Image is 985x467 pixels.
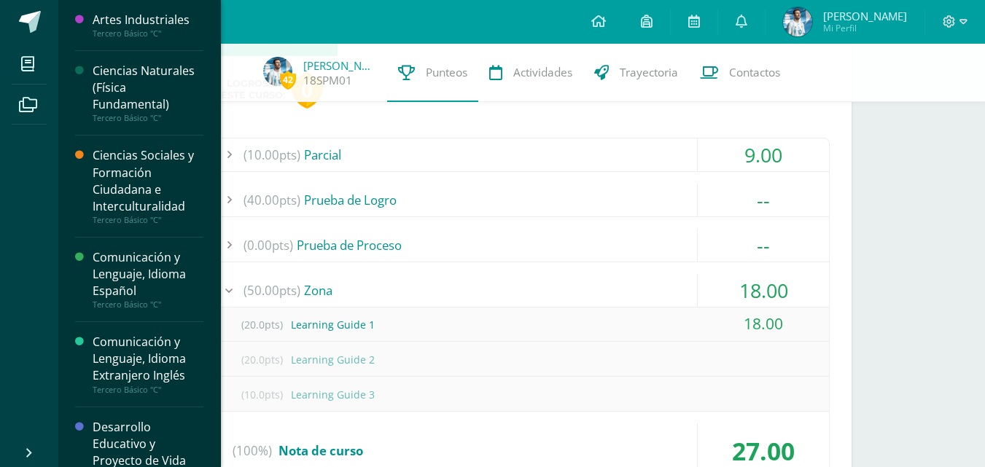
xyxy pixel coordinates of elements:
[233,378,291,411] span: (10.0pts)
[244,274,300,307] span: (50.00pts)
[93,249,203,310] a: Comunicación y Lenguaje, Idioma EspañolTercero Básico "C"
[93,147,203,224] a: Ciencias Sociales y Formación Ciudadana e InterculturalidadTercero Básico "C"
[93,12,203,28] div: Artes Industriales
[214,138,829,171] div: Parcial
[214,184,829,216] div: Prueba de Logro
[93,385,203,395] div: Tercero Básico "C"
[729,65,780,80] span: Contactos
[214,229,829,262] div: Prueba de Proceso
[93,113,203,123] div: Tercero Básico "C"
[244,184,300,216] span: (40.00pts)
[93,147,203,214] div: Ciencias Sociales y Formación Ciudadana e Interculturalidad
[233,308,291,341] span: (20.0pts)
[689,44,791,102] a: Contactos
[93,12,203,39] a: Artes IndustrialesTercero Básico "C"
[93,215,203,225] div: Tercero Básico "C"
[93,63,203,113] div: Ciencias Naturales (Física Fundamental)
[303,58,376,73] a: [PERSON_NAME]
[279,442,363,459] span: Nota de curso
[620,65,678,80] span: Trayectoria
[426,65,467,80] span: Punteos
[214,378,829,411] div: Learning Guide 3
[478,44,583,102] a: Actividades
[823,22,907,34] span: Mi Perfil
[757,232,770,259] span: --
[744,141,782,168] span: 9.00
[244,138,300,171] span: (10.00pts)
[303,73,352,88] a: 18SPM01
[280,71,296,89] span: 42
[93,249,203,299] div: Comunicación y Lenguaje, Idioma Español
[93,28,203,39] div: Tercero Básico "C"
[93,63,203,123] a: Ciencias Naturales (Física Fundamental)Tercero Básico "C"
[744,313,783,334] span: 18.00
[244,229,293,262] span: (0.00pts)
[739,277,788,304] span: 18.00
[783,7,812,36] img: 04b1002ab4f5beb69129a922e14b0dad.png
[93,334,203,384] div: Comunicación y Lenguaje, Idioma Extranjero Inglés
[93,299,203,310] div: Tercero Básico "C"
[233,343,291,376] span: (20.0pts)
[214,343,829,376] div: Learning Guide 2
[583,44,689,102] a: Trayectoria
[513,65,572,80] span: Actividades
[263,57,292,86] img: 04b1002ab4f5beb69129a922e14b0dad.png
[93,334,203,394] a: Comunicación y Lenguaje, Idioma Extranjero InglésTercero Básico "C"
[214,308,829,341] div: Learning Guide 1
[387,44,478,102] a: Punteos
[757,187,770,213] span: --
[823,9,907,23] span: [PERSON_NAME]
[214,274,829,307] div: Zona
